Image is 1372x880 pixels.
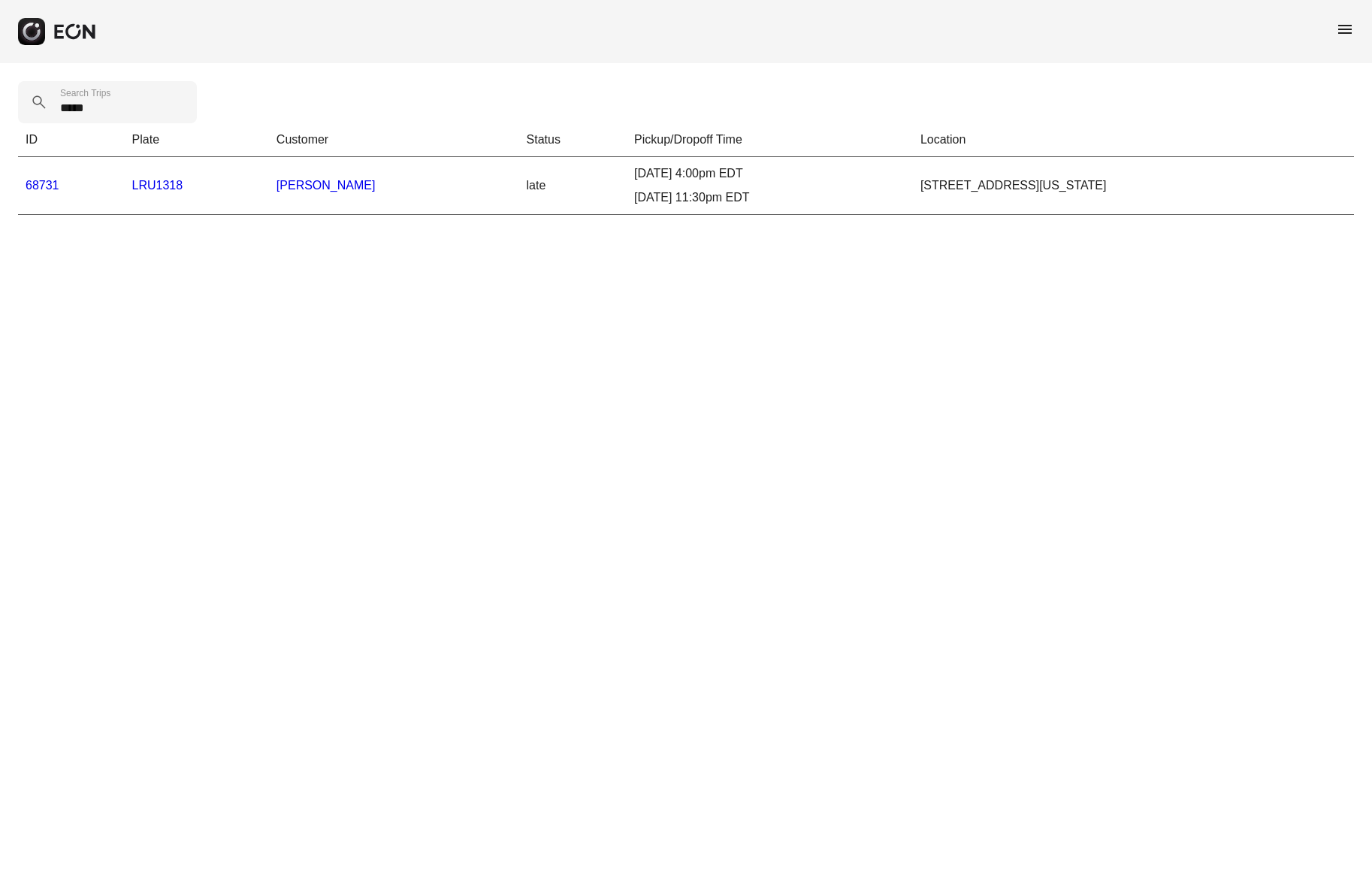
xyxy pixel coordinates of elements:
th: Customer [269,123,519,157]
th: Plate [125,123,269,157]
div: [DATE] 11:30pm EDT [634,189,905,207]
th: Location [913,123,1354,157]
a: [PERSON_NAME] [277,179,376,192]
a: 68731 [26,179,59,192]
th: Status [519,123,627,157]
a: LRU1318 [132,179,183,192]
label: Search Trips [60,87,110,99]
div: [DATE] 4:00pm EDT [634,165,905,183]
th: Pickup/Dropoff Time [627,123,913,157]
td: late [519,157,627,215]
th: ID [18,123,125,157]
span: menu [1336,20,1354,38]
td: [STREET_ADDRESS][US_STATE] [913,157,1354,215]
